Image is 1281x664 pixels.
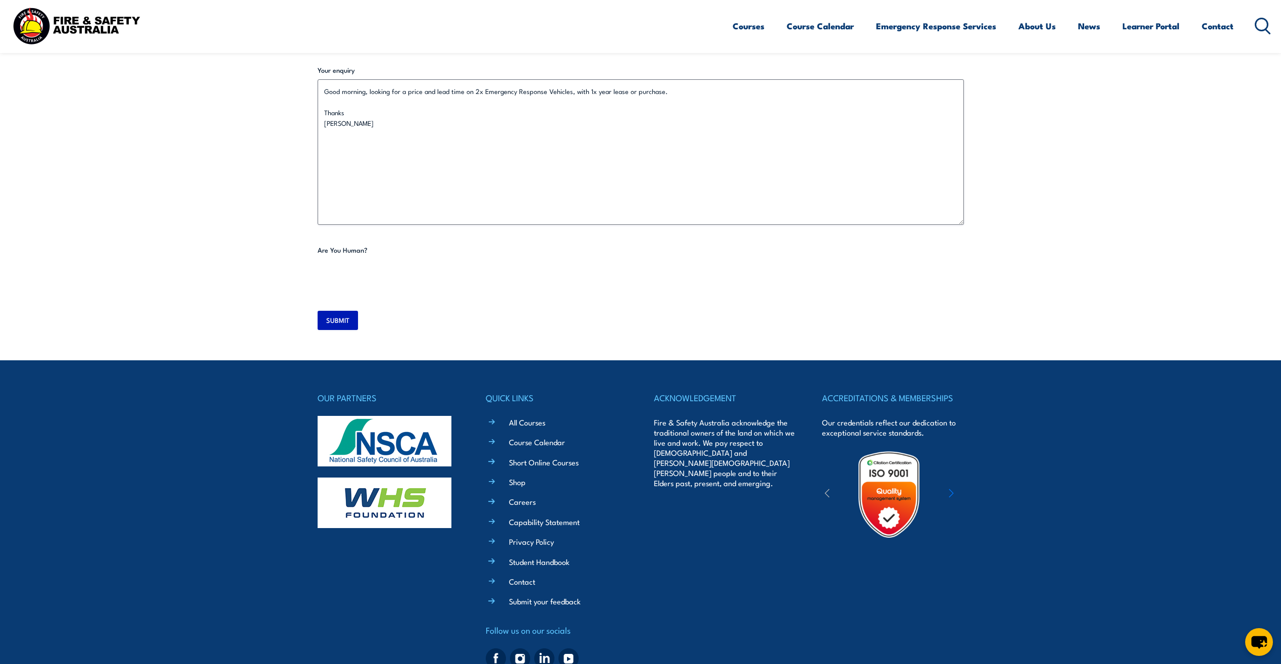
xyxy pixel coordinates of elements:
a: Courses [733,13,764,39]
a: All Courses [509,417,545,428]
a: Careers [509,496,536,507]
a: Course Calendar [509,437,565,447]
a: Contact [509,576,535,587]
h4: ACKNOWLEDGEMENT [654,391,795,405]
iframe: reCAPTCHA [318,259,471,299]
a: Emergency Response Services [876,13,996,39]
label: Are You Human? [318,245,964,255]
img: nsca-logo-footer [318,416,451,466]
h4: QUICK LINKS [486,391,627,405]
h4: OUR PARTNERS [318,391,459,405]
a: Learner Portal [1122,13,1180,39]
a: Course Calendar [787,13,854,39]
input: SUBMIT [318,311,358,330]
a: Short Online Courses [509,457,579,467]
a: Privacy Policy [509,536,554,547]
a: About Us [1018,13,1056,39]
a: News [1078,13,1100,39]
a: Submit your feedback [509,596,581,606]
p: Fire & Safety Australia acknowledge the traditional owners of the land on which we live and work.... [654,417,795,488]
a: Capability Statement [509,516,580,527]
img: ewpa-logo [934,477,1021,512]
a: Contact [1202,13,1234,39]
p: Our credentials reflect our dedication to exceptional service standards. [822,417,963,438]
h4: ACCREDITATIONS & MEMBERSHIPS [822,391,963,405]
h4: Follow us on our socials [486,623,627,637]
label: Your enquiry [318,65,964,75]
a: Shop [509,477,526,487]
img: Untitled design (19) [845,450,933,539]
button: chat-button [1245,628,1273,656]
img: whs-logo-footer [318,478,451,528]
a: Student Handbook [509,556,570,567]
